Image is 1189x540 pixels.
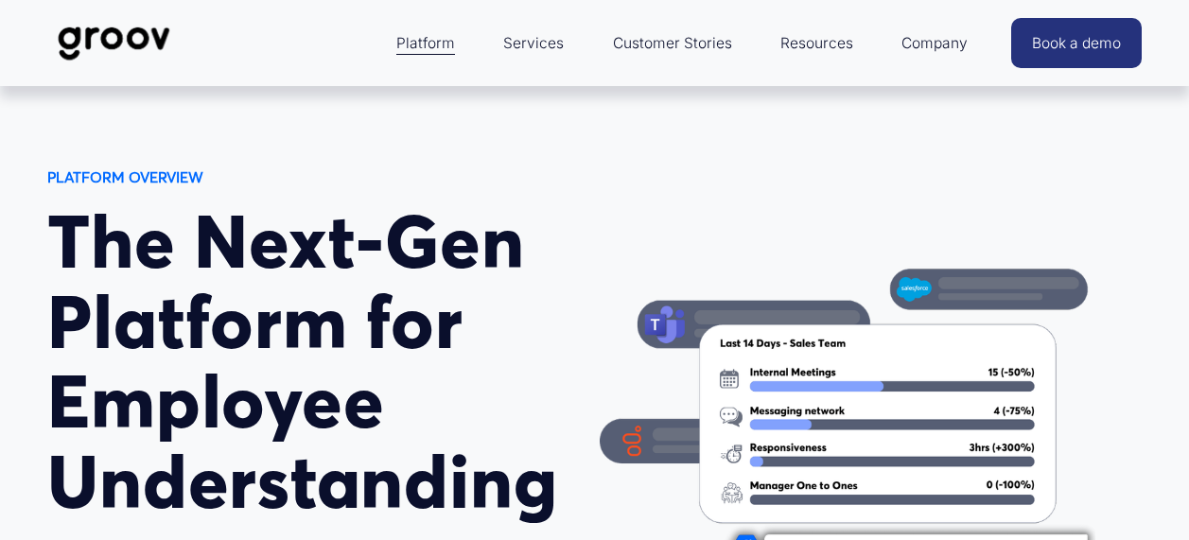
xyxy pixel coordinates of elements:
[603,21,742,66] a: Customer Stories
[780,30,853,57] span: Resources
[892,21,977,66] a: folder dropdown
[1011,18,1142,68] a: Book a demo
[396,30,455,57] span: Platform
[387,21,464,66] a: folder dropdown
[47,201,589,521] h1: The Next-Gen Platform for Employee Understanding
[771,21,863,66] a: folder dropdown
[901,30,968,57] span: Company
[494,21,573,66] a: Services
[47,12,181,75] img: Groov | Workplace Science Platform | Unlock Performance | Drive Results
[47,168,203,186] strong: PLATFORM OVERVIEW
